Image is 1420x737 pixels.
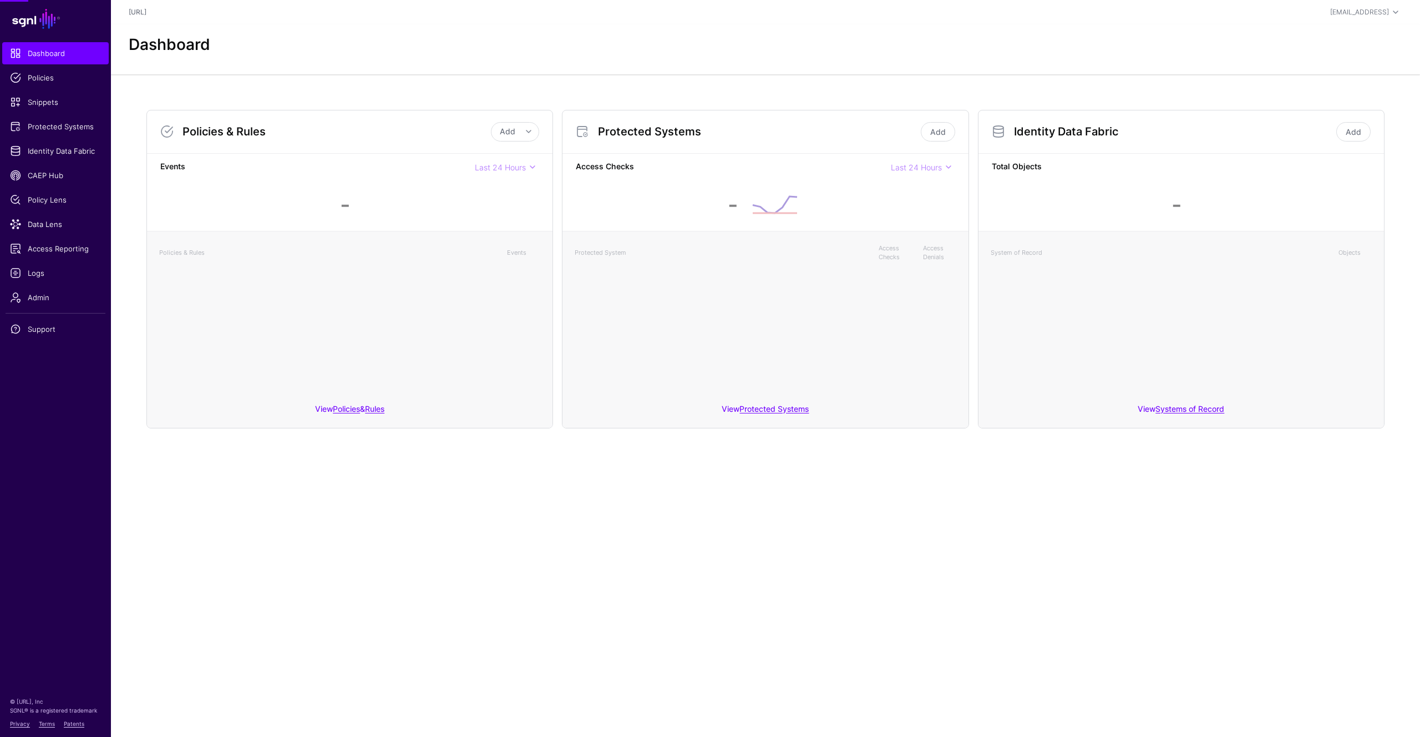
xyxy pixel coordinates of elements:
[39,720,55,727] a: Terms
[10,292,101,303] span: Admin
[2,262,109,284] a: Logs
[10,121,101,132] span: Protected Systems
[10,48,101,59] span: Dashboard
[2,238,109,260] a: Access Reporting
[10,706,101,715] p: SGNL® is a registered trademark
[10,697,101,706] p: © [URL], Inc
[2,67,109,89] a: Policies
[10,97,101,108] span: Snippets
[10,720,30,727] a: Privacy
[10,267,101,279] span: Logs
[2,91,109,113] a: Snippets
[7,7,104,31] a: SGNL
[2,189,109,211] a: Policy Lens
[10,219,101,230] span: Data Lens
[10,145,101,157] span: Identity Data Fabric
[10,72,101,83] span: Policies
[10,243,101,254] span: Access Reporting
[10,170,101,181] span: CAEP Hub
[2,213,109,235] a: Data Lens
[2,42,109,64] a: Dashboard
[10,324,101,335] span: Support
[64,720,84,727] a: Patents
[10,194,101,205] span: Policy Lens
[2,115,109,138] a: Protected Systems
[2,164,109,186] a: CAEP Hub
[2,140,109,162] a: Identity Data Fabric
[2,286,109,309] a: Admin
